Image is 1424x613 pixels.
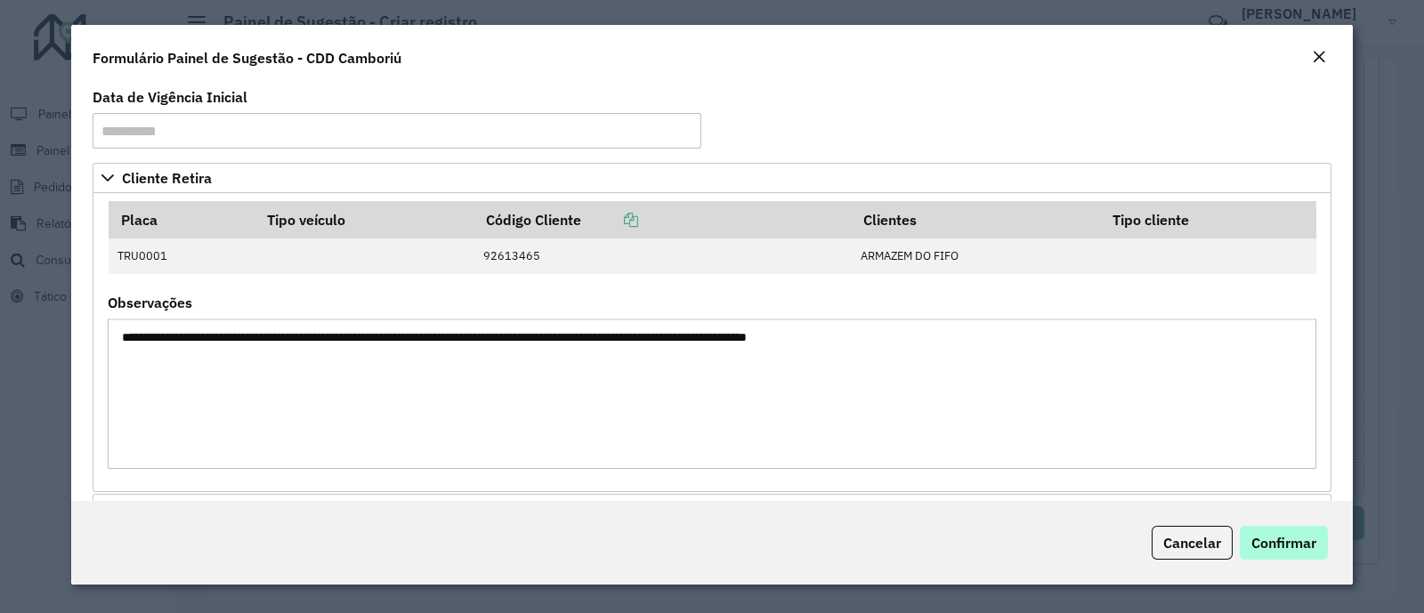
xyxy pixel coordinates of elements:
span: Cliente Retira [122,171,212,185]
th: Placa [109,201,255,238]
label: Observações [108,292,192,313]
label: Data de Vigência Inicial [93,86,247,108]
div: Cliente Retira [93,193,1331,492]
td: ARMAZEM DO FIFO [851,238,1100,274]
button: Confirmar [1240,526,1328,560]
h4: Formulário Painel de Sugestão - CDD Camboriú [93,47,401,69]
td: TRU0001 [109,238,255,274]
span: Cancelar [1163,534,1221,552]
a: Rota Noturna/Vespertina [93,494,1331,524]
th: Código Cliente [474,201,852,238]
button: Cancelar [1152,526,1233,560]
th: Tipo cliente [1100,201,1315,238]
em: Fechar [1312,50,1326,64]
th: Clientes [851,201,1100,238]
a: Cliente Retira [93,163,1331,193]
a: Copiar [581,211,638,229]
button: Close [1307,46,1331,69]
span: Confirmar [1251,534,1316,552]
th: Tipo veículo [255,201,474,238]
td: 92613465 [474,238,852,274]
